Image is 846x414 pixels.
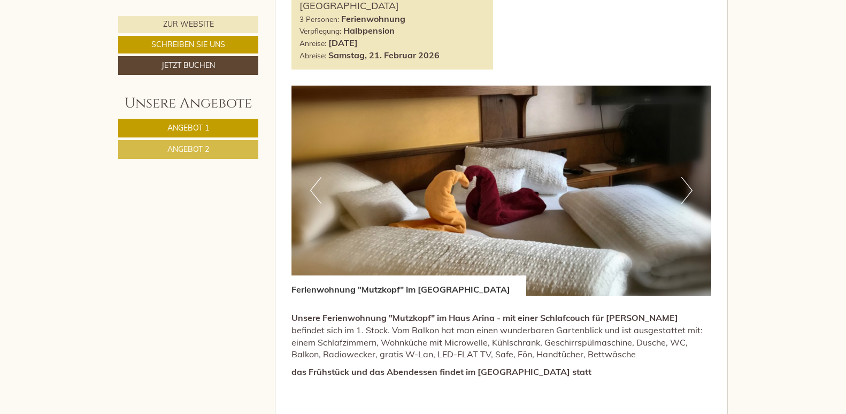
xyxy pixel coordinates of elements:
a: Schreiben Sie uns [118,36,258,53]
b: Ferienwohnung [341,13,405,24]
p: befindet sich im 1. Stock. Vom Balkon hat man einen wunderbaren Gartenblick und ist ausgestattet ... [291,312,712,361]
small: Verpflegung: [299,26,341,35]
img: image [291,86,712,296]
div: Ferienwohnung "Mutzkopf" im [GEOGRAPHIC_DATA] [291,275,526,296]
small: Abreise: [299,51,326,60]
div: Unsere Angebote [118,94,258,113]
b: [DATE] [328,37,358,48]
a: Zur Website [118,16,258,33]
b: Samstag, 21. Februar 2026 [328,50,440,60]
span: Angebot 1 [167,123,209,133]
small: Anreise: [299,39,326,48]
b: Halbpension [343,25,395,36]
button: Previous [310,177,321,204]
button: Next [681,177,693,204]
strong: Unsere Ferienwohnung "Mutzkopf" im Haus Arina - mit einer Schlafcouch für [PERSON_NAME] [291,312,678,323]
strong: das Frühstück und das Abendessen findet im [GEOGRAPHIC_DATA] statt [291,366,591,377]
span: Angebot 2 [167,144,209,154]
small: 3 Personen: [299,14,339,24]
a: Jetzt buchen [118,56,258,75]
